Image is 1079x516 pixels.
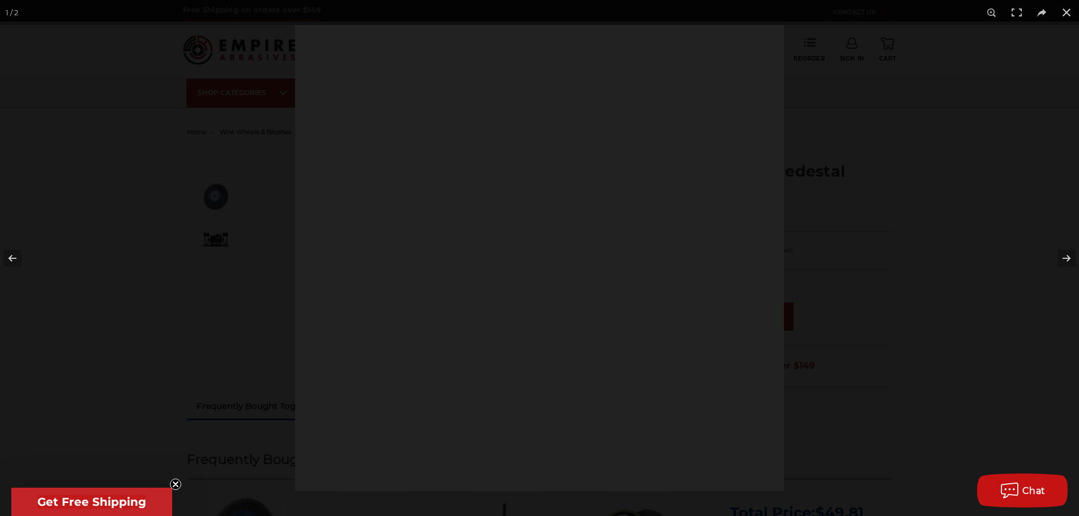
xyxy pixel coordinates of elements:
[170,479,181,490] button: Close teaser
[1039,230,1079,287] button: Next (arrow right)
[37,495,146,509] span: Get Free Shipping
[1022,485,1046,496] span: Chat
[977,474,1068,508] button: Chat
[11,488,172,516] div: Get Free ShippingClose teaser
